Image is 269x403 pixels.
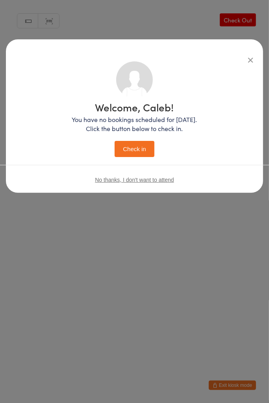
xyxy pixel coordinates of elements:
img: no_photo.png [116,61,153,98]
button: No thanks, I don't want to attend [95,177,174,183]
p: You have no bookings scheduled for [DATE]. Click the button below to check in. [72,115,197,133]
button: Check in [115,141,154,157]
h1: Welcome, Caleb! [72,102,197,112]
